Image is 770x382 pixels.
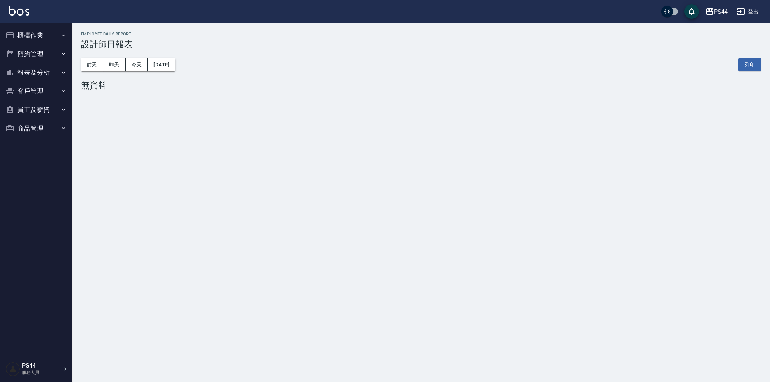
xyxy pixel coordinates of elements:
h5: PS44 [22,362,59,369]
button: 商品管理 [3,119,69,138]
button: 預約管理 [3,45,69,64]
button: 客戶管理 [3,82,69,101]
h2: Employee Daily Report [81,32,761,36]
button: [DATE] [148,58,175,71]
button: 昨天 [103,58,126,71]
img: Logo [9,6,29,16]
div: 無資料 [81,80,761,90]
button: 員工及薪資 [3,100,69,119]
button: 報表及分析 [3,63,69,82]
div: PS44 [714,7,728,16]
button: 登出 [734,5,761,18]
button: PS44 [702,4,731,19]
button: 前天 [81,58,103,71]
button: save [684,4,699,19]
button: 列印 [738,58,761,71]
button: 今天 [126,58,148,71]
button: 櫃檯作業 [3,26,69,45]
p: 服務人員 [22,369,59,376]
img: Person [6,362,20,376]
h3: 設計師日報表 [81,39,761,49]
